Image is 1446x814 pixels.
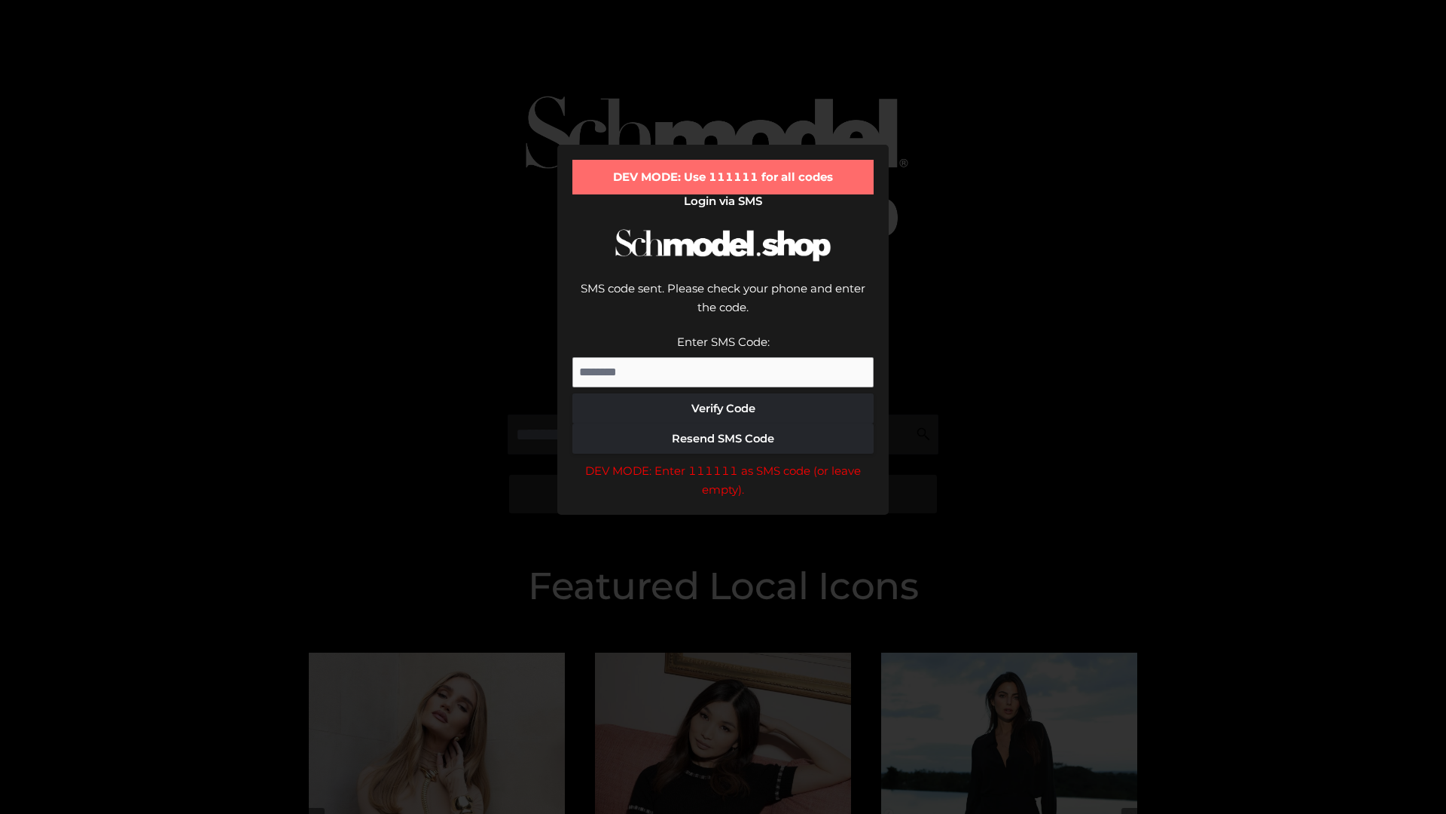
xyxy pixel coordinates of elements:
[677,335,770,349] label: Enter SMS Code:
[572,160,874,194] div: DEV MODE: Use 111111 for all codes
[572,194,874,208] h2: Login via SMS
[572,461,874,500] div: DEV MODE: Enter 111111 as SMS code (or leave empty).
[572,279,874,332] div: SMS code sent. Please check your phone and enter the code.
[572,424,874,454] button: Resend SMS Code
[610,216,836,275] img: Schmodel Logo
[572,393,874,424] button: Verify Code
